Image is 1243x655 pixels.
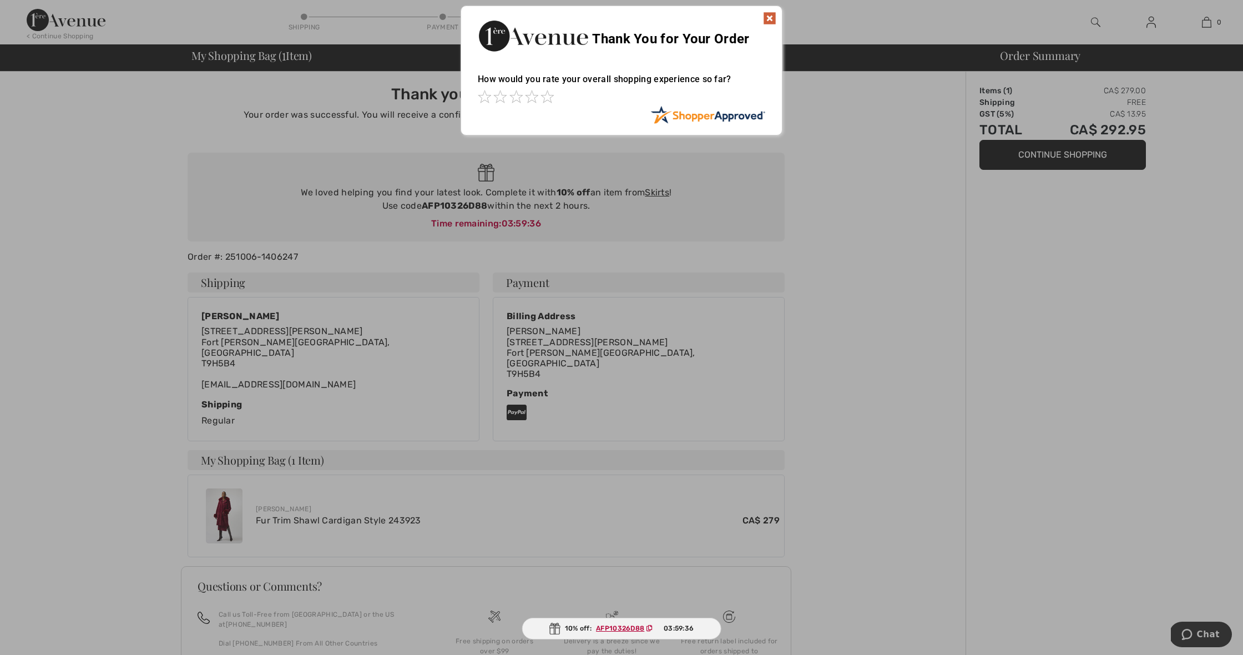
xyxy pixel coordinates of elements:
img: Thank You for Your Order [478,17,589,54]
span: 03:59:36 [664,623,694,633]
ins: AFP10326D88 [596,624,644,632]
div: How would you rate your overall shopping experience so far? [478,63,765,105]
img: x [763,12,776,25]
span: Thank You for Your Order [592,31,749,47]
div: 10% off: [522,618,721,639]
img: Gift.svg [549,623,560,634]
span: Chat [26,8,49,18]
